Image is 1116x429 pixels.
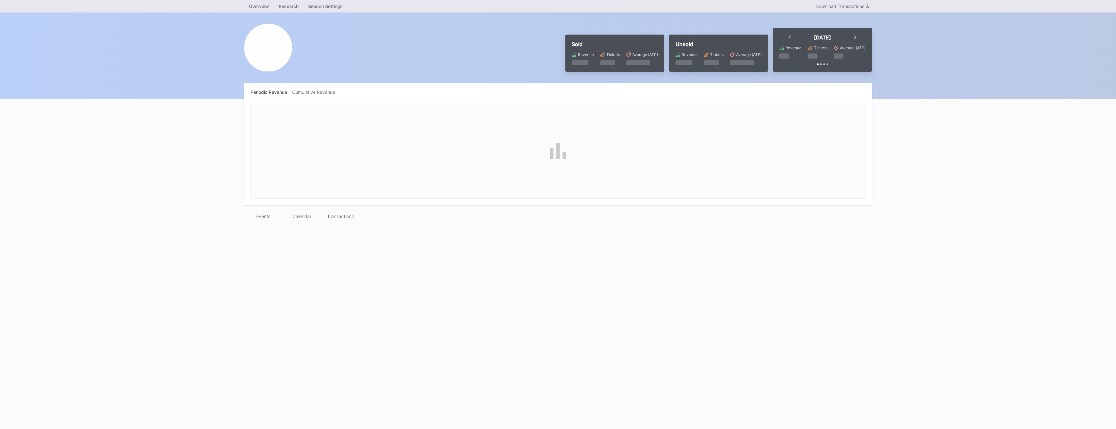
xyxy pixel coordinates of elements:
div: Transactions [321,212,359,221]
div: Cumulative Revenue [292,89,340,95]
div: Sold [572,41,658,47]
a: Season Settings [303,2,348,11]
a: Overview [244,2,274,11]
div: Calendar [283,212,321,221]
div: [DATE] [814,34,831,41]
div: Tickets [710,52,724,57]
a: Research [274,2,303,11]
div: Events [244,212,283,221]
div: Periodic Revenue [250,89,292,95]
div: Revenue [682,52,698,57]
div: Tickets [814,45,827,50]
div: Revenue [578,52,594,57]
div: Average (ATP) [840,45,866,50]
div: Average (ATP) [632,52,658,57]
div: Download Transactions [816,4,869,9]
div: Unsold [676,41,762,47]
button: Download Transactions [812,2,872,11]
div: Tickets [606,52,620,57]
div: Average (ATP) [736,52,762,57]
div: Revenue [785,45,801,50]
